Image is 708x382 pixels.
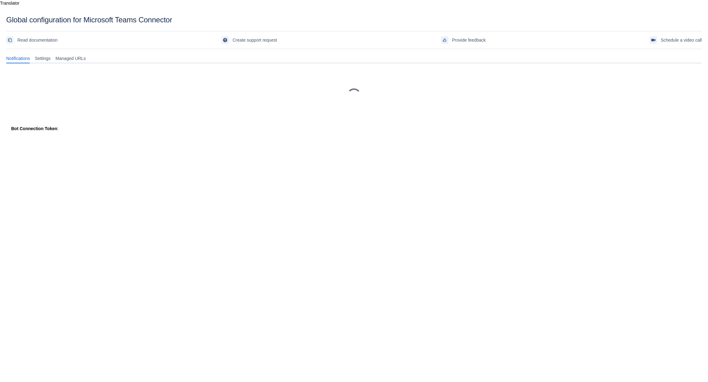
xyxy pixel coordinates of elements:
[661,35,702,45] span: Schedule a video call
[17,35,57,45] span: Read documentation
[223,38,228,43] span: support
[452,35,486,45] span: Provide feedback
[56,55,86,61] span: Managed URLs
[651,38,656,43] span: videoCall
[11,125,697,132] div: :
[7,38,12,43] span: documentation
[650,35,702,45] a: Schedule a video call
[6,16,702,24] div: Global configuration for Microsoft Teams Connector
[441,35,486,45] a: Provide feedback
[35,55,51,61] span: Settings
[442,38,447,43] span: feedback
[233,35,277,45] span: Create support request
[11,126,57,131] strong: Bot Connection Token
[6,35,57,45] a: Read documentation
[6,55,30,61] span: Notifications
[221,35,277,45] a: Create support request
